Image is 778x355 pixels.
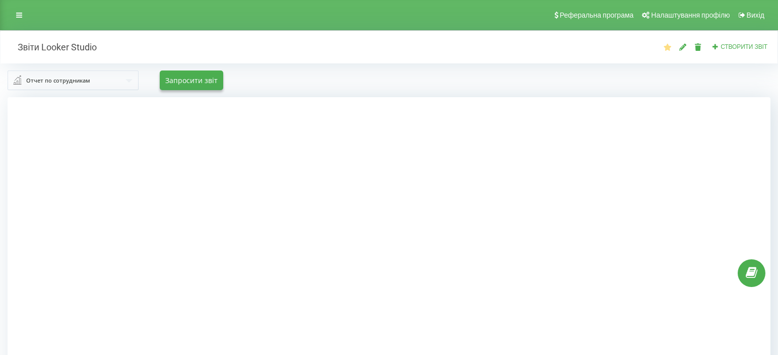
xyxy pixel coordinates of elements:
div: Отчет по сотрудникам [26,75,90,86]
i: Редагувати звіт [679,43,687,50]
span: Вихід [747,11,764,19]
i: Звіт за замовчуванням. Завжди завантажувати цей звіт першим при відкритті Аналітики. [663,43,672,50]
i: Видалити звіт [694,43,702,50]
span: Реферальна програма [560,11,634,19]
span: Створити звіт [721,43,767,50]
h2: Звіти Looker Studio [8,41,97,53]
span: Налаштування профілю [651,11,730,19]
button: Запросити звіт [160,70,223,90]
button: Створити звіт [709,43,770,51]
i: Створити звіт [712,43,719,49]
